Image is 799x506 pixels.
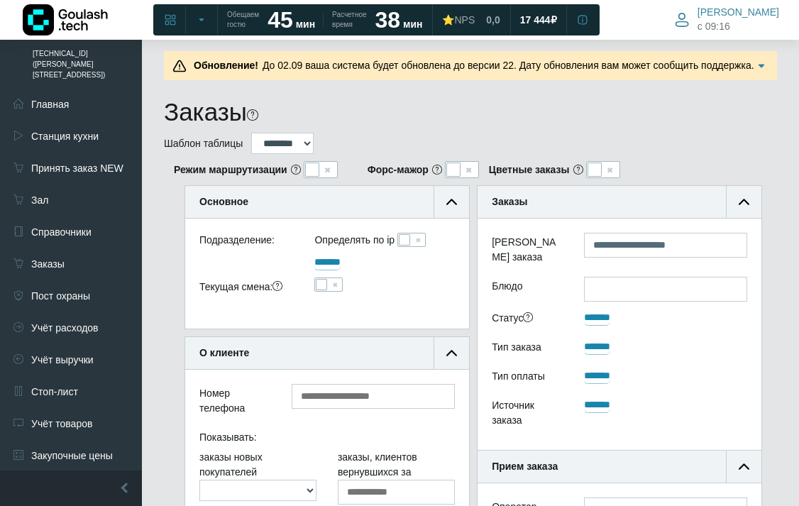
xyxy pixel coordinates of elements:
img: Логотип компании Goulash.tech [23,4,108,35]
span: NPS [454,14,475,26]
b: Прием заказа [492,461,558,472]
div: Номер телефона [189,384,281,421]
div: Текущая смена: [189,277,304,299]
span: Обещаем гостю [227,10,259,30]
span: 17 444 [520,13,551,26]
label: Шаблон таблицы [164,136,243,151]
a: Обещаем гостю 45 мин Расчетное время 38 мин [219,7,431,33]
div: Тип заказа [481,338,573,360]
span: [PERSON_NAME] [698,6,779,18]
div: Тип оплаты [481,367,573,389]
a: ⭐NPS 0,0 [434,7,508,33]
img: Подробнее [754,59,768,73]
a: 17 444 ₽ [512,7,566,33]
span: мин [296,18,315,30]
img: Предупреждение [172,59,187,73]
b: Цветные заказы [489,163,570,177]
img: collapse [739,197,749,207]
img: collapse [446,348,457,358]
b: Обновление! [194,60,258,71]
label: Блюдо [481,277,573,302]
span: c 09:16 [698,19,730,34]
b: О клиенте [199,347,249,358]
button: [PERSON_NAME] c 09:16 [666,3,788,36]
span: Расчетное время [332,10,366,30]
b: Форс-мажор [368,163,429,177]
h1: Заказы [164,97,247,127]
div: заказы новых покупателей [189,450,327,505]
span: До 02.09 ваша система будет обновлена до версии 22. Дату обновления вам может сообщить поддержка.... [189,60,754,86]
div: Показывать: [189,428,465,450]
b: Режим маршрутизации [174,163,287,177]
img: collapse [739,461,749,472]
b: Заказы [492,196,527,207]
span: ₽ [551,13,557,26]
span: мин [403,18,422,30]
div: Источник заказа [481,396,573,433]
b: Основное [199,196,248,207]
img: collapse [446,197,457,207]
div: ⭐ [442,13,475,26]
strong: 38 [375,7,401,33]
div: Статус [481,309,573,331]
label: Определять по ip [314,233,395,248]
div: Подразделение: [189,233,304,253]
strong: 45 [268,7,293,33]
label: [PERSON_NAME] заказа [481,233,573,270]
div: заказы, клиентов вернувшихся за [327,450,465,505]
span: 0,0 [486,13,500,26]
